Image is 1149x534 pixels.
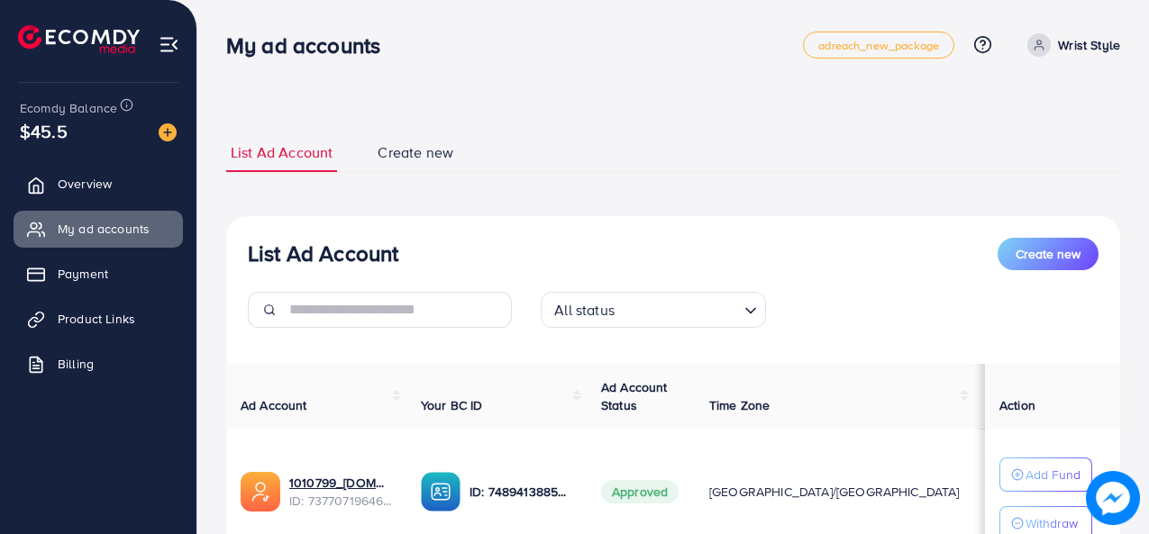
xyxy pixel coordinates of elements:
span: $45.5 [20,118,68,144]
a: Product Links [14,301,183,337]
a: 1010799_[DOMAIN_NAME]_1717608432134 [289,474,392,492]
h3: My ad accounts [226,32,395,59]
span: Ad Account Status [601,378,668,414]
a: Wrist Style [1020,33,1120,57]
span: Ad Account [241,396,307,414]
div: <span class='underline'>1010799_dokandari.pk_1717608432134</span></br>7377071964634038288 [289,474,392,511]
a: Payment [14,256,183,292]
img: ic-ads-acc.e4c84228.svg [241,472,280,511]
p: Withdraw [1026,512,1078,534]
span: Create new [378,142,453,163]
div: Search for option [541,292,766,328]
span: adreach_new_package [818,40,939,51]
span: Product Links [58,310,135,328]
span: My ad accounts [58,220,150,238]
img: image [159,123,177,141]
span: Payment [58,265,108,283]
p: Add Fund [1026,464,1081,485]
span: Your BC ID [421,396,483,414]
img: ic-ba-acc.ded83a64.svg [421,472,461,511]
span: Action [999,396,1035,414]
button: Create new [998,238,1099,270]
img: menu [159,34,179,55]
a: My ad accounts [14,211,183,247]
span: Overview [58,175,112,193]
span: Time Zone [709,396,770,414]
a: Overview [14,166,183,202]
span: ID: 7377071964634038288 [289,492,392,510]
p: ID: 7489413885926260744 [470,481,572,502]
h3: List Ad Account [248,240,398,267]
p: Wrist Style [1058,34,1120,56]
a: Billing [14,346,183,382]
span: List Ad Account [231,142,333,163]
span: Billing [58,355,94,373]
span: Approved [601,480,679,503]
a: adreach_new_package [803,32,954,59]
span: All status [551,297,618,323]
button: Add Fund [999,457,1092,492]
span: Ecomdy Balance [20,99,117,117]
img: logo [18,25,140,53]
img: image [1086,471,1140,525]
span: Create new [1016,245,1081,263]
span: [GEOGRAPHIC_DATA]/[GEOGRAPHIC_DATA] [709,483,960,501]
input: Search for option [620,294,737,323]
